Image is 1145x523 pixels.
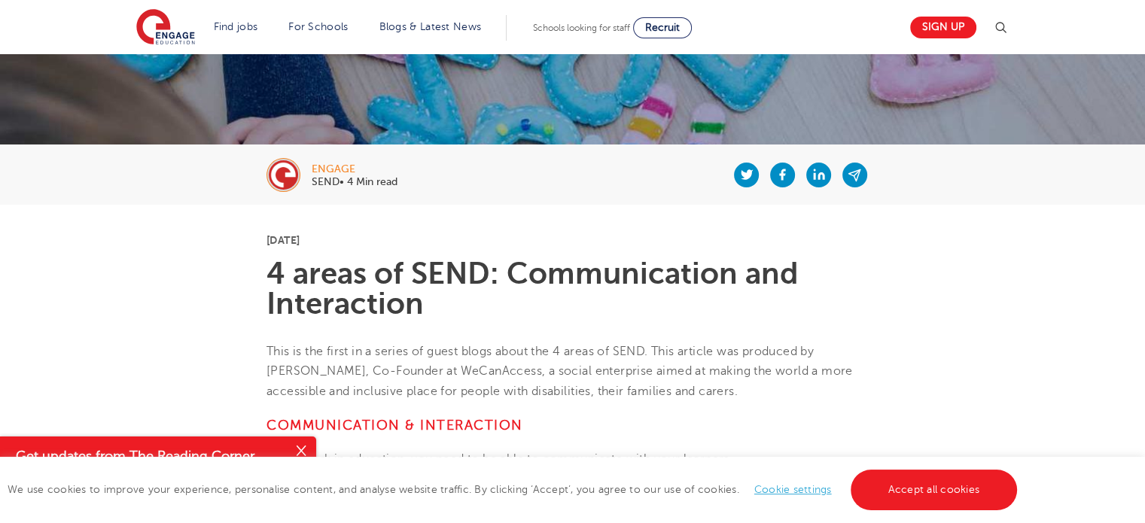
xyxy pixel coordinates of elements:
span: We use cookies to improve your experience, personalise content, and analyse website traffic. By c... [8,484,1021,495]
a: Accept all cookies [851,470,1018,510]
span: This is the first in a series of guest blogs about the 4 areas of SEND. This article was produced... [266,345,853,398]
h1: 4 areas of SEND: Communication and Interaction [266,259,879,319]
span: Recruit [645,22,680,33]
a: Recruit [633,17,692,38]
a: Cookie settings [754,484,832,495]
a: For Schools [288,21,348,32]
a: Find jobs [214,21,258,32]
div: engage [312,164,397,175]
p: SEND• 4 Min read [312,177,397,187]
b: Communication & Interaction [266,418,523,433]
h4: Get updates from The Reading Corner [16,447,285,466]
span: If you work in education, you need to be able to communicate with your learners. [266,452,732,466]
span: Schools looking for staff [533,23,630,33]
a: Sign up [910,17,976,38]
a: Blogs & Latest News [379,21,482,32]
button: Close [286,436,316,467]
p: [DATE] [266,235,879,245]
img: Engage Education [136,9,195,47]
